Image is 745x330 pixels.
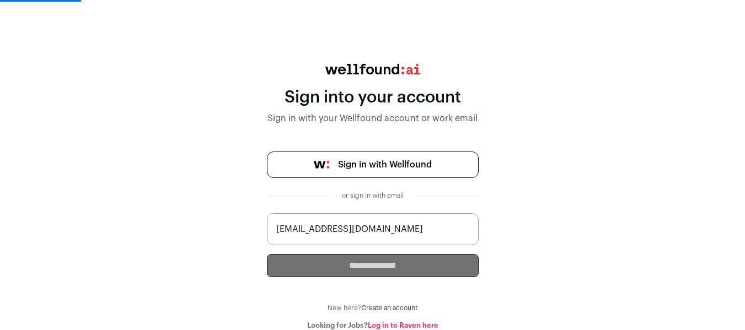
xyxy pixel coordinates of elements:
[267,321,479,330] div: Looking for Jobs?
[267,88,479,107] div: Sign into your account
[267,152,479,178] a: Sign in with Wellfound
[267,112,479,125] div: Sign in with your Wellfound account or work email
[267,213,479,245] input: name@work-email.com
[337,191,408,200] div: or sign in with email
[267,304,479,312] div: New here?
[325,64,420,74] img: wellfound:ai
[338,158,432,171] span: Sign in with Wellfound
[314,161,329,169] img: wellfound-symbol-flush-black-fb3c872781a75f747ccb3a119075da62bfe97bd399995f84a933054e44a575c4.png
[368,322,438,329] a: Log in to Raven here
[361,305,417,311] a: Create an account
